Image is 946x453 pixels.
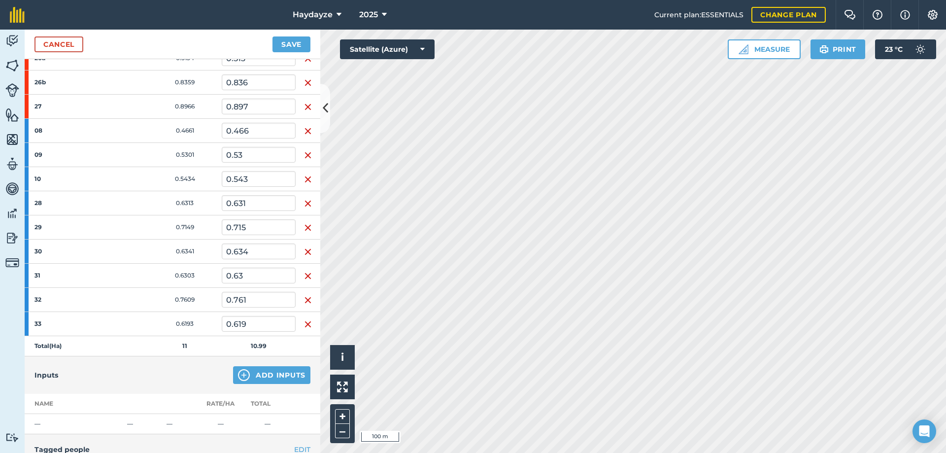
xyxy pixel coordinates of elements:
strong: 29 [34,223,111,231]
button: Save [272,36,310,52]
img: svg+xml;base64,PD94bWwgdmVyc2lvbj0iMS4wIiBlbmNvZGluZz0idXRmLTgiPz4KPCEtLSBHZW5lcmF0b3I6IEFkb2JlIE... [5,181,19,196]
button: i [330,345,355,370]
td: 0.6341 [148,240,222,264]
img: svg+xml;base64,PHN2ZyB4bWxucz0iaHR0cDovL3d3dy53My5vcmcvMjAwMC9zdmciIHdpZHRoPSIxNiIgaGVpZ2h0PSIyNC... [304,101,312,113]
button: Add Inputs [233,366,310,384]
td: — [163,414,202,434]
td: 0.5434 [148,167,222,191]
img: svg+xml;base64,PHN2ZyB4bWxucz0iaHR0cDovL3d3dy53My5vcmcvMjAwMC9zdmciIHdpZHRoPSIxNiIgaGVpZ2h0PSIyNC... [304,77,312,89]
button: Satellite (Azure) [340,39,435,59]
strong: 27 [34,103,111,110]
img: svg+xml;base64,PD94bWwgdmVyc2lvbj0iMS4wIiBlbmNvZGluZz0idXRmLTgiPz4KPCEtLSBHZW5lcmF0b3I6IEFkb2JlIE... [911,39,930,59]
img: svg+xml;base64,PHN2ZyB4bWxucz0iaHR0cDovL3d3dy53My5vcmcvMjAwMC9zdmciIHdpZHRoPSIxNiIgaGVpZ2h0PSIyNC... [304,318,312,330]
img: svg+xml;base64,PD94bWwgdmVyc2lvbj0iMS4wIiBlbmNvZGluZz0idXRmLTgiPz4KPCEtLSBHZW5lcmF0b3I6IEFkb2JlIE... [5,433,19,442]
img: svg+xml;base64,PHN2ZyB4bWxucz0iaHR0cDovL3d3dy53My5vcmcvMjAwMC9zdmciIHdpZHRoPSIxNiIgaGVpZ2h0PSIyNC... [304,246,312,258]
td: 0.8359 [148,70,222,95]
img: svg+xml;base64,PHN2ZyB4bWxucz0iaHR0cDovL3d3dy53My5vcmcvMjAwMC9zdmciIHdpZHRoPSI1NiIgaGVpZ2h0PSI2MC... [5,132,19,147]
img: svg+xml;base64,PHN2ZyB4bWxucz0iaHR0cDovL3d3dy53My5vcmcvMjAwMC9zdmciIHdpZHRoPSI1NiIgaGVpZ2h0PSI2MC... [5,107,19,122]
img: svg+xml;base64,PHN2ZyB4bWxucz0iaHR0cDovL3d3dy53My5vcmcvMjAwMC9zdmciIHdpZHRoPSIxOSIgaGVpZ2h0PSIyNC... [819,43,829,55]
td: 0.6303 [148,264,222,288]
img: svg+xml;base64,PD94bWwgdmVyc2lvbj0iMS4wIiBlbmNvZGluZz0idXRmLTgiPz4KPCEtLSBHZW5lcmF0b3I6IEFkb2JlIE... [5,206,19,221]
button: Print [811,39,866,59]
img: svg+xml;base64,PD94bWwgdmVyc2lvbj0iMS4wIiBlbmNvZGluZz0idXRmLTgiPz4KPCEtLSBHZW5lcmF0b3I6IEFkb2JlIE... [5,34,19,48]
img: svg+xml;base64,PHN2ZyB4bWxucz0iaHR0cDovL3d3dy53My5vcmcvMjAwMC9zdmciIHdpZHRoPSIxNCIgaGVpZ2h0PSIyNC... [238,369,250,381]
td: — [202,414,239,434]
img: A cog icon [927,10,939,20]
button: Measure [728,39,801,59]
img: svg+xml;base64,PD94bWwgdmVyc2lvbj0iMS4wIiBlbmNvZGluZz0idXRmLTgiPz4KPCEtLSBHZW5lcmF0b3I6IEFkb2JlIE... [5,256,19,270]
img: Four arrows, one pointing top left, one top right, one bottom right and the last bottom left [337,382,348,392]
img: svg+xml;base64,PHN2ZyB4bWxucz0iaHR0cDovL3d3dy53My5vcmcvMjAwMC9zdmciIHdpZHRoPSIxNyIgaGVpZ2h0PSIxNy... [900,9,910,21]
strong: 28 [34,199,111,207]
a: Cancel [34,36,83,52]
strong: 10 [34,175,111,183]
img: svg+xml;base64,PD94bWwgdmVyc2lvbj0iMS4wIiBlbmNvZGluZz0idXRmLTgiPz4KPCEtLSBHZW5lcmF0b3I6IEFkb2JlIE... [5,83,19,97]
button: 23 °C [875,39,936,59]
td: — [123,414,163,434]
th: Name [25,394,123,414]
td: 0.7149 [148,215,222,240]
span: Current plan : ESSENTIALS [654,9,743,20]
img: svg+xml;base64,PHN2ZyB4bWxucz0iaHR0cDovL3d3dy53My5vcmcvMjAwMC9zdmciIHdpZHRoPSI1NiIgaGVpZ2h0PSI2MC... [5,58,19,73]
button: + [335,409,350,424]
img: Ruler icon [739,44,748,54]
strong: 08 [34,127,111,135]
img: svg+xml;base64,PHN2ZyB4bWxucz0iaHR0cDovL3d3dy53My5vcmcvMjAwMC9zdmciIHdpZHRoPSIxNiIgaGVpZ2h0PSIyNC... [304,294,312,306]
img: svg+xml;base64,PHN2ZyB4bWxucz0iaHR0cDovL3d3dy53My5vcmcvMjAwMC9zdmciIHdpZHRoPSIxNiIgaGVpZ2h0PSIyNC... [304,222,312,234]
img: svg+xml;base64,PHN2ZyB4bWxucz0iaHR0cDovL3d3dy53My5vcmcvMjAwMC9zdmciIHdpZHRoPSIxNiIgaGVpZ2h0PSIyNC... [304,174,312,185]
strong: 26b [34,78,111,86]
strong: Total ( Ha ) [34,342,62,349]
td: 0.4661 [148,119,222,143]
td: 0.6313 [148,191,222,215]
td: — [25,414,123,434]
img: svg+xml;base64,PHN2ZyB4bWxucz0iaHR0cDovL3d3dy53My5vcmcvMjAwMC9zdmciIHdpZHRoPSIxNiIgaGVpZ2h0PSIyNC... [304,270,312,282]
img: svg+xml;base64,PD94bWwgdmVyc2lvbj0iMS4wIiBlbmNvZGluZz0idXRmLTgiPz4KPCEtLSBHZW5lcmF0b3I6IEFkb2JlIE... [5,157,19,172]
td: 0.5301 [148,143,222,167]
a: Change plan [751,7,826,23]
span: i [341,351,344,363]
td: — [239,414,296,434]
td: 0.6193 [148,312,222,336]
img: fieldmargin Logo [10,7,25,23]
span: Haydayze [293,9,333,21]
strong: 11 [182,342,187,349]
button: – [335,424,350,438]
strong: 10.99 [251,342,267,349]
img: svg+xml;base64,PD94bWwgdmVyc2lvbj0iMS4wIiBlbmNvZGluZz0idXRmLTgiPz4KPCEtLSBHZW5lcmF0b3I6IEFkb2JlIE... [5,231,19,245]
img: svg+xml;base64,PHN2ZyB4bWxucz0iaHR0cDovL3d3dy53My5vcmcvMjAwMC9zdmciIHdpZHRoPSIxNiIgaGVpZ2h0PSIyNC... [304,198,312,209]
h4: Inputs [34,370,58,381]
span: 23 ° C [885,39,903,59]
strong: 09 [34,151,111,159]
img: svg+xml;base64,PHN2ZyB4bWxucz0iaHR0cDovL3d3dy53My5vcmcvMjAwMC9zdmciIHdpZHRoPSIxNiIgaGVpZ2h0PSIyNC... [304,125,312,137]
img: svg+xml;base64,PHN2ZyB4bWxucz0iaHR0cDovL3d3dy53My5vcmcvMjAwMC9zdmciIHdpZHRoPSIxNiIgaGVpZ2h0PSIyNC... [304,149,312,161]
strong: 31 [34,272,111,279]
strong: 33 [34,320,111,328]
div: Open Intercom Messenger [912,419,936,443]
img: Two speech bubbles overlapping with the left bubble in the forefront [844,10,856,20]
td: 0.7609 [148,288,222,312]
th: Rate/ Ha [202,394,239,414]
span: 2025 [359,9,378,21]
img: A question mark icon [872,10,883,20]
strong: 32 [34,296,111,304]
th: Total [239,394,296,414]
td: 0.8966 [148,95,222,119]
strong: 30 [34,247,111,255]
